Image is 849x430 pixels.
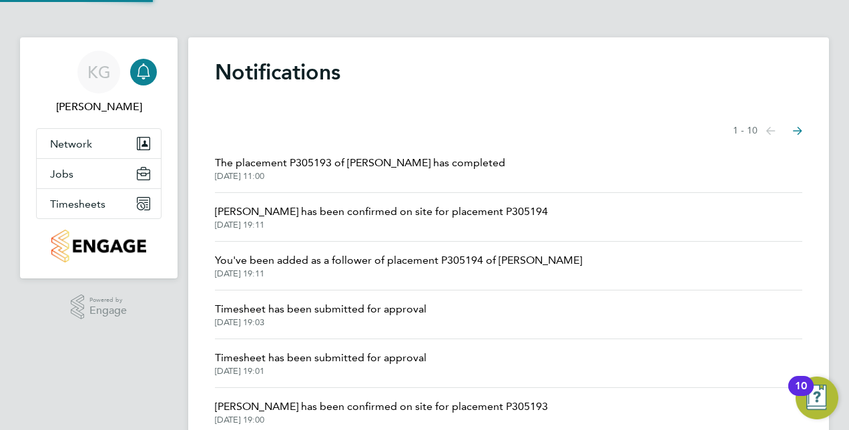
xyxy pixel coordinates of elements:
a: KG[PERSON_NAME] [36,51,162,115]
span: [PERSON_NAME] has been confirmed on site for placement P305193 [215,399,548,415]
button: Jobs [37,159,161,188]
h1: Notifications [215,59,802,85]
button: Network [37,129,161,158]
span: You've been added as a follower of placement P305194 of [PERSON_NAME] [215,252,582,268]
a: Timesheet has been submitted for approval[DATE] 19:03 [215,301,427,328]
span: Timesheets [50,198,105,210]
a: Powered byEngage [71,294,127,320]
span: KG [87,63,111,81]
a: The placement P305193 of [PERSON_NAME] has completed[DATE] 11:00 [215,155,505,182]
div: 10 [795,386,807,403]
span: 1 - 10 [733,124,758,138]
span: Timesheet has been submitted for approval [215,301,427,317]
a: Go to home page [36,230,162,262]
span: Network [50,138,92,150]
span: The placement P305193 of [PERSON_NAME] has completed [215,155,505,171]
span: [DATE] 19:01 [215,366,427,377]
span: [DATE] 11:00 [215,171,505,182]
span: [PERSON_NAME] has been confirmed on site for placement P305194 [215,204,548,220]
nav: Select page of notifications list [733,118,802,144]
a: [PERSON_NAME] has been confirmed on site for placement P305194[DATE] 19:11 [215,204,548,230]
a: [PERSON_NAME] has been confirmed on site for placement P305193[DATE] 19:00 [215,399,548,425]
span: [DATE] 19:03 [215,317,427,328]
a: Timesheet has been submitted for approval[DATE] 19:01 [215,350,427,377]
button: Timesheets [37,189,161,218]
span: Engage [89,305,127,316]
span: Jobs [50,168,73,180]
nav: Main navigation [20,37,178,278]
a: You've been added as a follower of placement P305194 of [PERSON_NAME][DATE] 19:11 [215,252,582,279]
span: Timesheet has been submitted for approval [215,350,427,366]
span: Powered by [89,294,127,306]
span: [DATE] 19:00 [215,415,548,425]
img: countryside-properties-logo-retina.png [51,230,146,262]
span: [DATE] 19:11 [215,268,582,279]
span: Keith Gazzard [36,99,162,115]
button: Open Resource Center, 10 new notifications [796,377,838,419]
span: [DATE] 19:11 [215,220,548,230]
